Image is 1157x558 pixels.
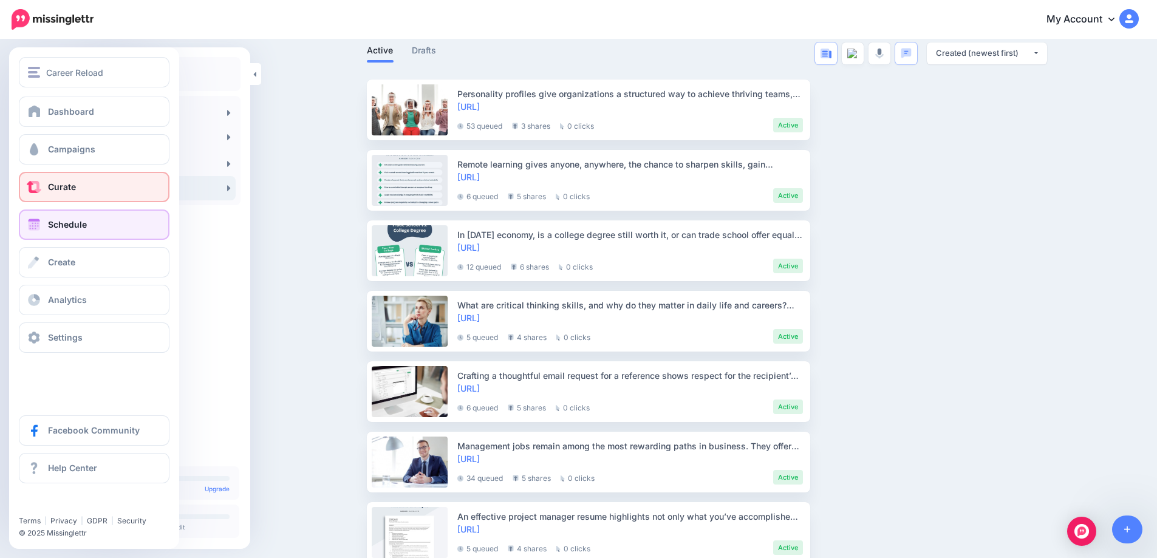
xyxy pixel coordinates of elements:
a: Dashboard [19,97,169,127]
a: [URL] [457,454,480,464]
div: In [DATE] economy, is a college degree still worth it, or can trade school offer equal, if not be... [457,228,803,241]
img: share-grey.png [512,123,518,129]
div: Crafting a thoughtful email request for a reference shows respect for the recipient’s time and re... [457,369,803,382]
li: Active [773,188,803,203]
span: Career Reload [46,66,103,80]
span: Analytics [48,294,87,305]
span: | [44,516,47,525]
li: 0 clicks [556,540,590,555]
img: clock-grey-darker.png [457,475,463,481]
span: Dashboard [48,106,94,117]
span: Create [48,257,75,267]
a: Schedule [19,209,169,240]
a: [URL] [457,383,480,393]
li: 5 shares [508,188,546,203]
a: GDPR [87,516,108,525]
li: Active [773,470,803,485]
img: microphone-grey.png [875,48,884,59]
img: article-blue.png [821,49,831,58]
li: 4 shares [508,329,547,344]
a: Drafts [412,43,437,58]
img: clock-grey-darker.png [457,264,463,270]
li: 0 clicks [560,118,594,132]
img: pointer-grey.png [559,264,563,270]
img: clock-grey-darker.png [457,123,463,129]
div: Created (newest first) [936,47,1032,59]
img: video--grey.png [847,49,858,58]
a: Facebook Community [19,415,169,446]
img: clock-grey-darker.png [457,194,463,200]
a: Create [19,247,169,277]
li: 12 queued [457,259,501,273]
img: share-grey.png [508,404,514,411]
a: Terms [19,516,41,525]
img: share-grey.png [508,193,514,200]
li: 53 queued [457,118,502,132]
li: Active [773,329,803,344]
img: clock-grey-darker.png [457,546,463,552]
li: 4 shares [508,540,547,555]
a: My Account [1034,5,1139,35]
li: 0 clicks [556,188,590,203]
a: [URL] [457,172,480,182]
div: An effective project manager resume highlights not only what you’ve accomplished but also how you... [457,510,803,523]
li: 5 queued [457,540,498,555]
img: pointer-grey.png [556,405,560,411]
span: Schedule [48,219,87,230]
li: 6 shares [511,259,549,273]
img: pointer-grey.png [556,335,561,341]
li: 3 shares [512,118,550,132]
img: share-grey.png [508,545,514,552]
a: Campaigns [19,134,169,165]
span: Campaigns [48,144,95,154]
img: clock-grey-darker.png [457,335,463,341]
a: [URL] [457,101,480,112]
img: chat-square-blue.png [901,48,912,58]
a: [URL] [457,313,480,323]
li: 0 clicks [559,259,593,273]
img: share-grey.png [513,475,519,481]
li: 0 clicks [556,400,590,414]
span: Facebook Community [48,425,140,435]
span: | [81,516,83,525]
span: Curate [48,182,76,192]
span: | [111,516,114,525]
iframe: Twitter Follow Button [19,498,111,511]
li: Active [773,400,803,414]
div: Management jobs remain among the most rewarding paths in business. They offer leadership, influen... [457,440,803,452]
img: pointer-grey.png [560,123,564,129]
img: share-grey.png [508,334,514,341]
div: Remote learning gives anyone, anywhere, the chance to sharpen skills, gain certifications, and st... [457,158,803,171]
a: Analytics [19,285,169,315]
img: pointer-grey.png [556,546,561,552]
img: pointer-grey.png [556,194,560,200]
li: Active [773,259,803,273]
a: Security [117,516,146,525]
img: share-grey.png [511,264,517,270]
a: Settings [19,322,169,353]
li: Active [773,540,803,555]
li: 5 shares [508,400,546,414]
li: 6 queued [457,188,498,203]
li: 5 queued [457,329,498,344]
a: [URL] [457,524,480,534]
a: Help Center [19,453,169,483]
button: Created (newest first) [927,43,1047,64]
span: Help Center [48,463,97,473]
li: 6 queued [457,400,498,414]
img: clock-grey-darker.png [457,405,463,411]
a: Privacy [50,516,77,525]
a: [URL] [457,242,480,253]
img: pointer-grey.png [561,475,565,481]
div: Personality profiles give organizations a structured way to achieve thriving teams, helping them ... [457,87,803,100]
li: 5 shares [513,470,551,485]
a: Curate [19,172,169,202]
li: © 2025 Missinglettr [19,527,177,539]
div: What are critical thinking skills, and why do they matter in daily life and careers? Learn how to... [457,299,803,311]
li: 0 clicks [561,470,595,485]
img: menu.png [28,67,40,78]
img: Missinglettr [12,9,94,30]
div: Open Intercom Messenger [1067,517,1096,546]
span: Settings [48,332,83,342]
button: Career Reload [19,57,169,87]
